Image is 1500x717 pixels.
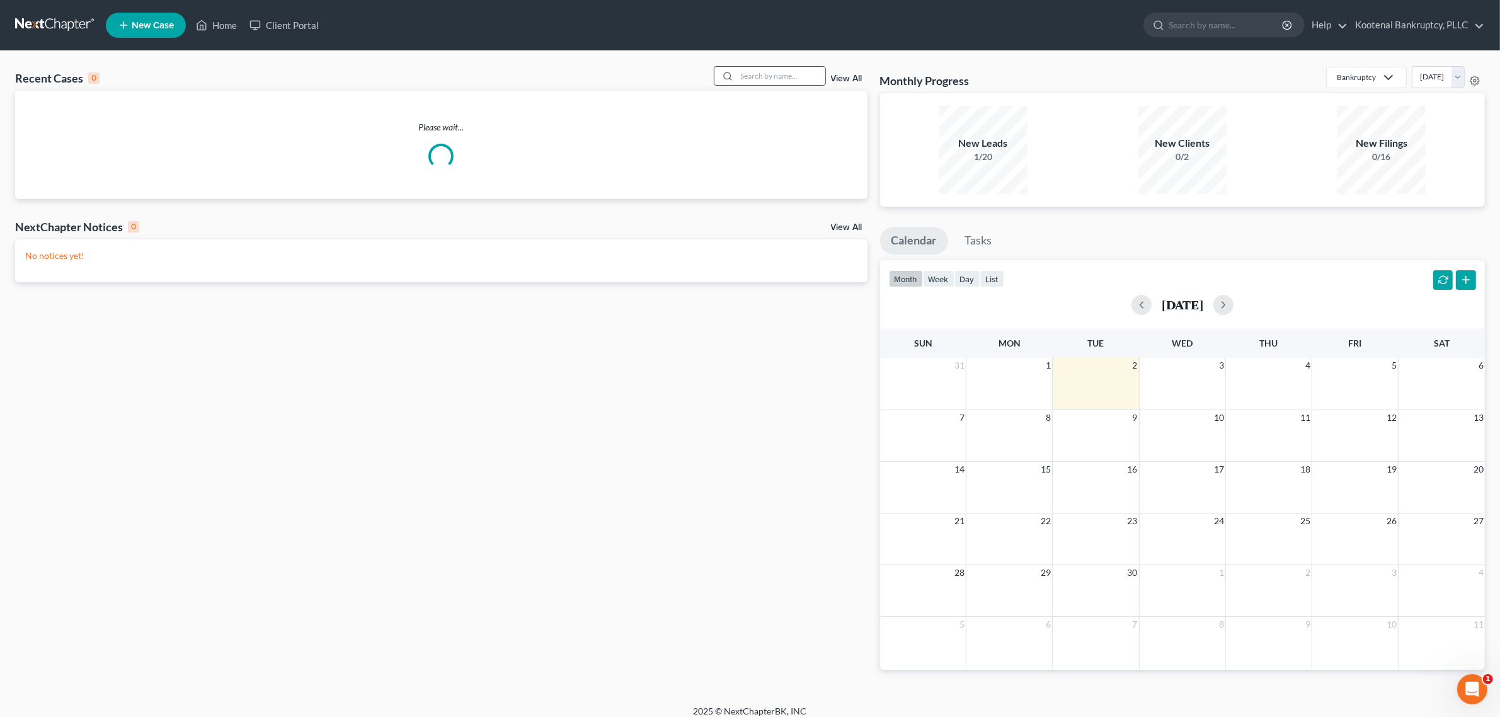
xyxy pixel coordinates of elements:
button: Help [168,393,252,444]
div: NextChapter Notices [15,219,139,234]
span: Sat [1434,338,1450,348]
span: New Case [132,21,174,30]
div: 0 [128,221,139,232]
input: Search by name... [737,67,825,85]
img: Profile image for Emma [123,20,149,45]
div: Adding Income [18,298,234,321]
span: Fri [1349,338,1362,348]
button: month [889,270,923,287]
img: Profile image for Lindsey [171,20,197,45]
span: 14 [953,462,966,477]
button: week [923,270,954,287]
span: Mon [999,338,1021,348]
div: Recent Cases [15,71,100,86]
div: Attorney's Disclosure of Compensation [26,280,211,293]
span: 16 [1126,462,1139,477]
span: 6 [1045,617,1052,632]
span: 27 [1472,513,1485,529]
span: 10 [1385,617,1398,632]
span: 13 [1472,410,1485,425]
div: Adding Income [26,303,211,316]
button: Messages [84,393,168,444]
span: 3 [1218,358,1225,373]
span: Messages [105,425,148,433]
div: New Leads [939,136,1028,151]
span: 22 [1039,513,1052,529]
a: View All [831,223,862,232]
a: Kootenai Bankruptcy, PLLC [1349,14,1484,37]
div: Send us a message [26,159,210,172]
div: New Clients [1138,136,1227,151]
span: 4 [1477,565,1485,580]
span: 1 [1483,674,1493,684]
p: Hi there! [25,89,227,111]
span: 9 [1304,617,1312,632]
a: View All [831,74,862,83]
span: 1 [1045,358,1052,373]
span: 11 [1472,617,1485,632]
span: 26 [1385,513,1398,529]
div: 1/20 [939,151,1028,163]
div: Amendments [18,321,234,345]
span: 19 [1385,462,1398,477]
span: 8 [1218,617,1225,632]
span: 2 [1131,358,1139,373]
p: Please wait... [15,121,867,134]
div: Send us a messageWe typically reply in a few hours [13,148,239,196]
span: 7 [1131,617,1139,632]
div: Statement of Financial Affairs - Payments Made in the Last 90 days [26,243,211,270]
span: 30 [1126,565,1139,580]
h3: Monthly Progress [880,73,970,88]
div: Attorney's Disclosure of Compensation [18,275,234,298]
span: 29 [1039,565,1052,580]
span: Search for help [26,214,102,227]
h2: [DATE] [1162,298,1203,311]
span: 2 [1304,565,1312,580]
p: How can we help? [25,111,227,132]
span: 10 [1213,410,1225,425]
span: 3 [1390,565,1398,580]
span: 25 [1299,513,1312,529]
a: Home [190,14,243,37]
span: 15 [1039,462,1052,477]
div: Bankruptcy [1337,72,1376,83]
span: 7 [958,410,966,425]
span: 18 [1299,462,1312,477]
span: 1 [1218,565,1225,580]
a: Calendar [880,227,948,255]
button: list [980,270,1004,287]
span: 23 [1126,513,1139,529]
button: Search for help [18,208,234,233]
span: Home [28,425,56,433]
span: 17 [1213,462,1225,477]
span: 9 [1131,410,1139,425]
span: Tue [1088,338,1104,348]
div: Amendments [26,326,211,340]
iframe: To enrich screen reader interactions, please activate Accessibility in Grammarly extension settings [1457,674,1487,704]
button: day [954,270,980,287]
div: We typically reply in a few hours [26,172,210,185]
span: 5 [1390,358,1398,373]
span: 21 [953,513,966,529]
img: Profile image for James [147,20,173,45]
div: New Filings [1337,136,1426,151]
span: Wed [1172,338,1193,348]
span: 8 [1045,410,1052,425]
span: 24 [1213,513,1225,529]
img: logo [25,28,98,40]
div: 0 [88,72,100,84]
p: No notices yet! [25,250,857,262]
span: 4 [1304,358,1312,373]
span: Sun [914,338,932,348]
div: 0/16 [1337,151,1426,163]
div: Close [217,20,239,43]
div: 0/2 [1138,151,1227,163]
span: 12 [1385,410,1398,425]
span: 11 [1299,410,1312,425]
span: 31 [953,358,966,373]
span: 5 [958,617,966,632]
span: Help [200,425,220,433]
a: Help [1305,14,1348,37]
div: Statement of Financial Affairs - Payments Made in the Last 90 days [18,238,234,275]
span: 6 [1477,358,1485,373]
